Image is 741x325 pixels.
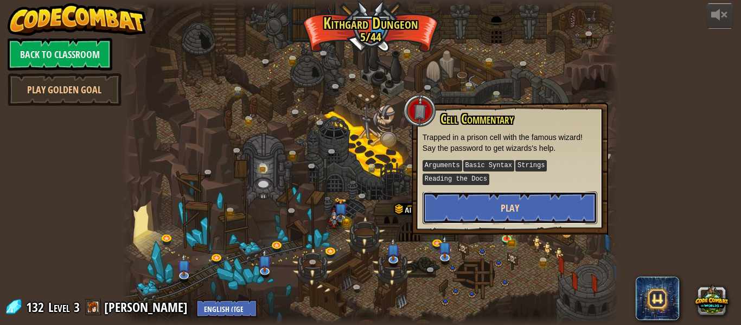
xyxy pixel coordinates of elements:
[258,249,271,272] img: level-banner-unstarted-subscriber.png
[26,298,47,316] span: 132
[438,235,451,258] img: level-banner-unstarted-subscriber.png
[387,238,400,261] img: level-banner-unstarted-subscriber.png
[74,298,80,316] span: 3
[423,132,597,154] p: Trapped in a prison cell with the famous wizard! Say the password to get wizards's help.
[104,298,191,316] a: [PERSON_NAME]
[8,3,146,36] img: CodeCombat - Learn how to code by playing a game
[8,73,122,106] a: Play Golden Goal
[8,38,112,71] a: Back to Classroom
[501,201,519,215] span: Play
[501,220,513,239] img: level-banner-unlock.png
[515,160,547,171] kbd: Strings
[440,110,514,128] span: Cell Commentary
[250,113,255,117] img: portrait.png
[48,298,70,316] span: Level
[463,160,514,171] kbd: Basic Syntax
[328,209,341,229] img: poseImage
[423,174,489,185] kbd: Reading the Docs
[423,160,462,171] kbd: Arguments
[706,3,733,29] button: Adjust volume
[334,197,347,219] img: level-banner-unlock-subscriber.png
[423,192,597,224] button: Play
[177,254,190,277] img: level-banner-unstarted-subscriber.png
